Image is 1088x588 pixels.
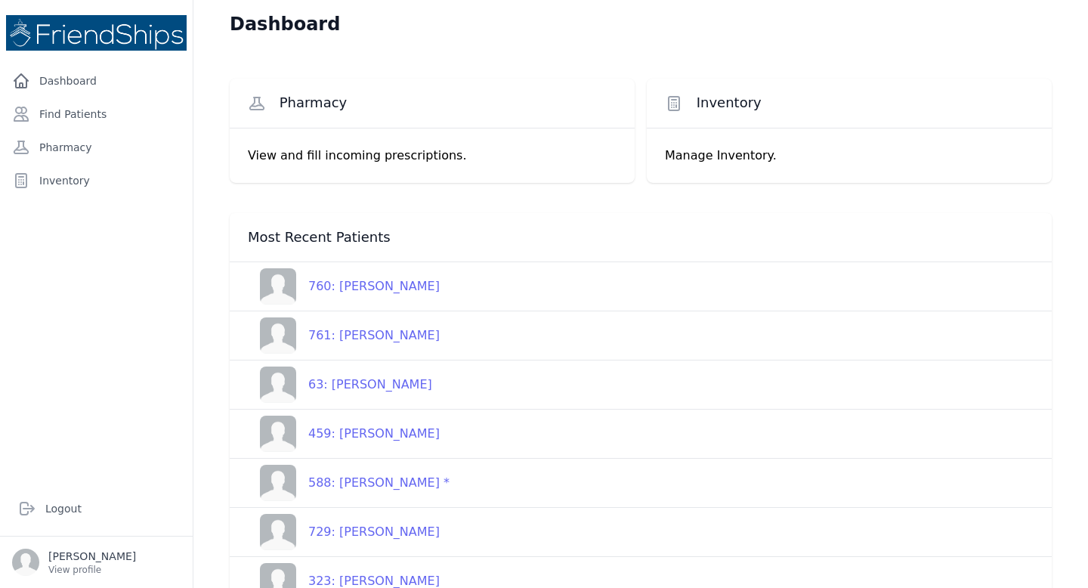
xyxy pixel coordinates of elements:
a: 761: [PERSON_NAME] [248,317,440,354]
h1: Dashboard [230,12,340,36]
div: 760: [PERSON_NAME] [296,277,440,296]
img: person-242608b1a05df3501eefc295dc1bc67a.jpg [260,268,296,305]
img: person-242608b1a05df3501eefc295dc1bc67a.jpg [260,416,296,452]
p: View profile [48,564,136,576]
div: 63: [PERSON_NAME] [296,376,432,394]
a: Dashboard [6,66,187,96]
div: 729: [PERSON_NAME] [296,523,440,541]
a: 63: [PERSON_NAME] [248,367,432,403]
a: Logout [12,494,181,524]
img: Medical Missions EMR [6,15,187,51]
img: person-242608b1a05df3501eefc295dc1bc67a.jpg [260,367,296,403]
p: Manage Inventory. [665,147,1034,165]
p: [PERSON_NAME] [48,549,136,564]
a: Find Patients [6,99,187,129]
a: Pharmacy View and fill incoming prescriptions. [230,79,635,183]
span: Pharmacy [280,94,348,112]
a: 459: [PERSON_NAME] [248,416,440,452]
a: Inventory Manage Inventory. [647,79,1052,183]
p: View and fill incoming prescriptions. [248,147,617,165]
div: 761: [PERSON_NAME] [296,326,440,345]
img: person-242608b1a05df3501eefc295dc1bc67a.jpg [260,514,296,550]
a: Inventory [6,166,187,196]
img: person-242608b1a05df3501eefc295dc1bc67a.jpg [260,465,296,501]
span: Inventory [697,94,762,112]
img: person-242608b1a05df3501eefc295dc1bc67a.jpg [260,317,296,354]
span: Most Recent Patients [248,228,391,246]
div: 459: [PERSON_NAME] [296,425,440,443]
a: [PERSON_NAME] View profile [12,549,181,576]
a: 588: [PERSON_NAME] * [248,465,450,501]
a: Pharmacy [6,132,187,162]
a: 760: [PERSON_NAME] [248,268,440,305]
div: 588: [PERSON_NAME] * [296,474,450,492]
a: 729: [PERSON_NAME] [248,514,440,550]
